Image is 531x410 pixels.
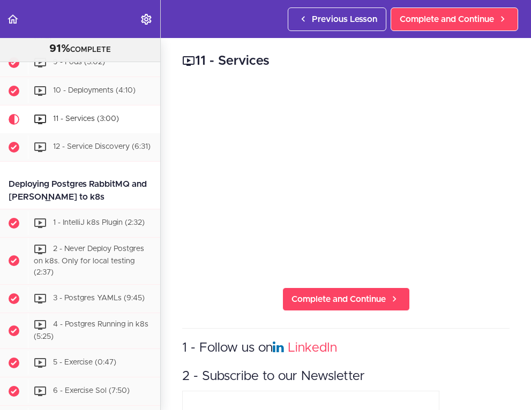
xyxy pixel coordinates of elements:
h3: 1 - Follow us on [182,339,510,357]
span: Complete and Continue [400,13,494,26]
span: 11 - Services (3:00) [53,115,119,123]
span: 9 - Pods (3:02) [53,58,105,66]
span: 12 - Service Discovery (6:31) [53,143,151,150]
svg: Back to course curriculum [6,13,19,26]
span: 1 - IntelliJ k8s Plugin (2:32) [53,219,145,226]
svg: Settings Menu [140,13,153,26]
span: Complete and Continue [291,293,386,306]
h3: 2 - Subscribe to our Newsletter [182,368,510,385]
span: 2 - Never Deploy Postgres on k8s. Only for local testing (2:37) [34,245,144,276]
span: 10 - Deployments (4:10) [53,87,136,94]
a: Complete and Continue [282,287,410,311]
span: Previous Lesson [312,13,377,26]
iframe: Video Player [182,86,510,270]
a: Previous Lesson [288,7,386,31]
a: LinkedIn [288,341,337,354]
h2: 11 - Services [182,52,510,70]
div: COMPLETE [13,42,147,56]
span: 5 - Exercise (0:47) [53,359,116,366]
a: Complete and Continue [391,7,518,31]
span: 3 - Postgres YAMLs (9:45) [53,294,145,302]
span: 4 - Postgres Running in k8s (5:25) [34,321,148,340]
span: 91% [49,43,70,54]
span: 6 - Exercise Sol (7:50) [53,387,130,394]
